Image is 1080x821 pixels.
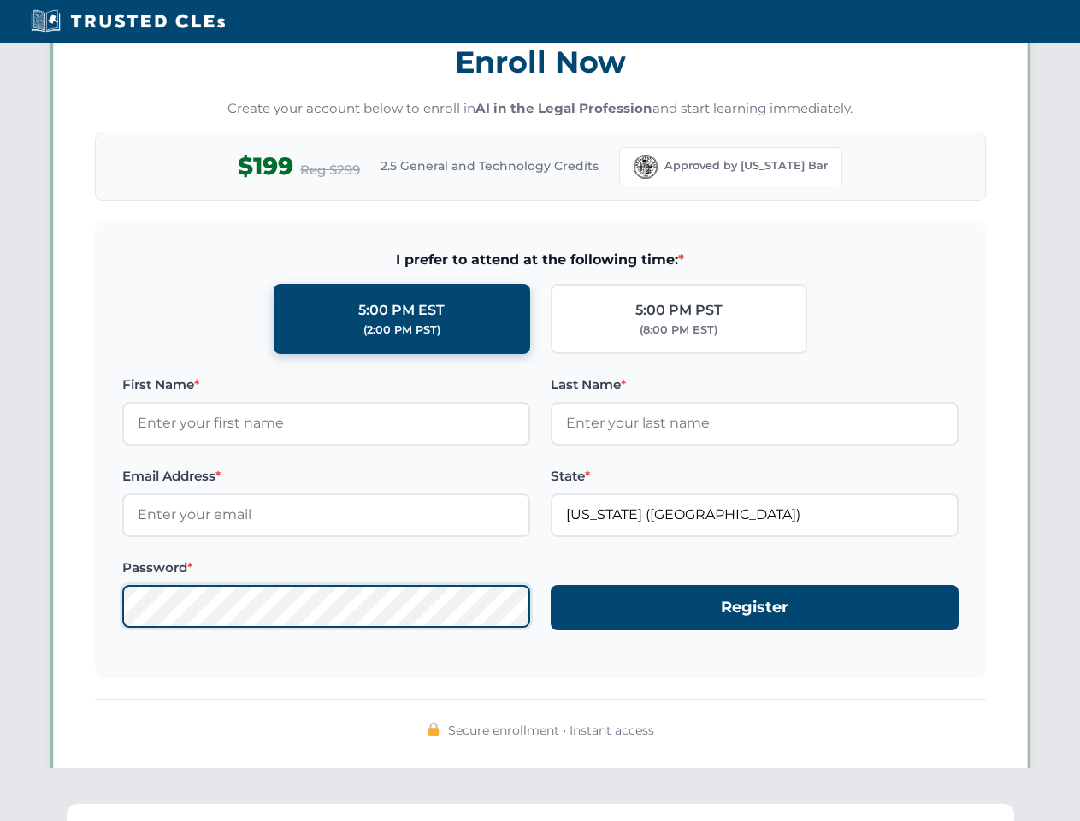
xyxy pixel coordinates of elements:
[448,721,654,740] span: Secure enrollment • Instant access
[122,402,530,445] input: Enter your first name
[551,493,959,536] input: Florida (FL)
[122,375,530,395] label: First Name
[358,299,445,322] div: 5:00 PM EST
[26,9,230,34] img: Trusted CLEs
[635,299,723,322] div: 5:00 PM PST
[122,558,530,578] label: Password
[363,322,440,339] div: (2:00 PM PST)
[300,160,360,180] span: Reg $299
[427,723,440,736] img: 🔒
[381,157,599,175] span: 2.5 General and Technology Credits
[634,155,658,179] img: Florida Bar
[122,466,530,487] label: Email Address
[122,249,959,271] span: I prefer to attend at the following time:
[475,100,652,116] strong: AI in the Legal Profession
[551,402,959,445] input: Enter your last name
[95,35,986,89] h3: Enroll Now
[95,99,986,119] p: Create your account below to enroll in and start learning immediately.
[551,466,959,487] label: State
[551,375,959,395] label: Last Name
[664,157,828,174] span: Approved by [US_STATE] Bar
[238,147,293,186] span: $199
[551,585,959,630] button: Register
[640,322,717,339] div: (8:00 PM EST)
[122,493,530,536] input: Enter your email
